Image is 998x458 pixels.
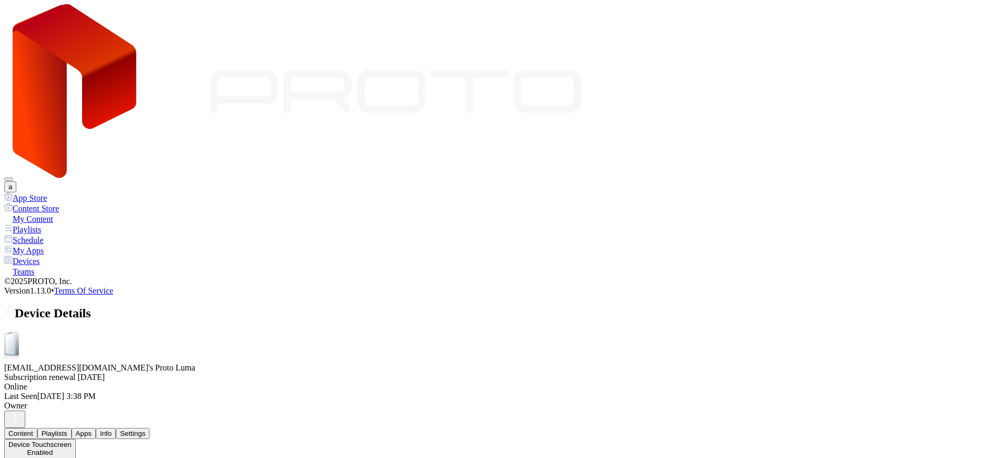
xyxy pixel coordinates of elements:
div: [EMAIL_ADDRESS][DOMAIN_NAME]'s Proto Luma [4,363,994,373]
a: App Store [4,192,994,203]
button: Settings [116,428,149,439]
a: My Content [4,213,994,224]
button: Playlists [37,428,72,439]
div: Settings [120,430,145,437]
a: Content Store [4,203,994,213]
div: Info [100,430,112,437]
a: Playlists [4,224,994,235]
a: Teams [4,266,994,277]
span: Device Details [15,306,91,320]
span: Version 1.13.0 • [4,286,54,295]
a: Schedule [4,235,994,245]
button: Info [96,428,116,439]
div: Owner [4,401,994,411]
div: Device Touchscreen [8,441,72,449]
a: My Apps [4,245,994,256]
a: Devices [4,256,994,266]
div: Last Seen [DATE] 3:38 PM [4,392,994,401]
div: © 2025 PROTO, Inc. [4,277,994,286]
div: Enabled [8,449,72,456]
button: a [4,181,16,192]
div: Subscription renewal [DATE] [4,373,994,382]
div: Online [4,382,994,392]
button: Content [4,428,37,439]
a: Terms Of Service [54,286,114,295]
button: Apps [72,428,96,439]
